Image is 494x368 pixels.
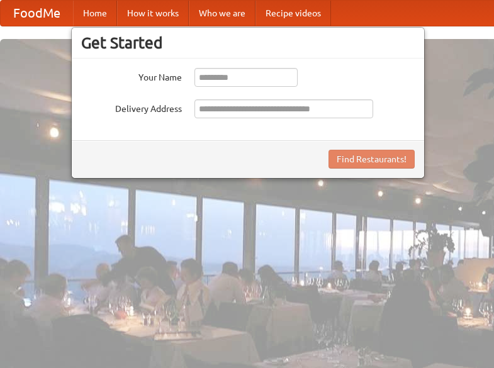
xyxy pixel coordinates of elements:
[255,1,331,26] a: Recipe videos
[189,1,255,26] a: Who we are
[73,1,117,26] a: Home
[81,33,415,52] h3: Get Started
[81,68,182,84] label: Your Name
[1,1,73,26] a: FoodMe
[328,150,415,169] button: Find Restaurants!
[81,99,182,115] label: Delivery Address
[117,1,189,26] a: How it works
